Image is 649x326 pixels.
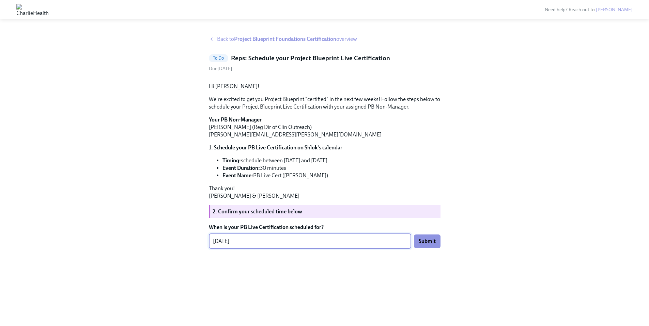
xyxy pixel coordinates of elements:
p: We're excited to get you Project Blueprint "certified" in the next few weeks! Follow the steps be... [209,96,441,111]
a: [PERSON_NAME] [596,7,633,13]
textarea: [DATE] [213,237,407,245]
span: Back to overview [217,35,357,43]
strong: 2. Confirm your scheduled time below [213,208,302,215]
strong: Event Duration: [222,165,260,171]
button: Submit [414,234,441,248]
h5: Reps: Schedule your Project Blueprint Live Certification [231,54,390,63]
span: To Do [209,55,228,61]
li: PB Live Cert ([PERSON_NAME]) [222,172,441,179]
label: When is your PB Live Certification scheduled for? [209,224,441,231]
strong: 1. Schedule your PB Live Certification on Shlok's calendar [209,144,342,151]
li: schedule between [DATE] and [DATE] [222,157,441,164]
strong: Your PB Non-Manager [209,116,262,123]
li: 30 minutes [222,164,441,172]
strong: Project Blueprint Foundations Certification [234,36,336,42]
p: Hi [PERSON_NAME]! [209,83,441,90]
span: Wednesday, September 3rd 2025, 12:00 pm [209,66,232,71]
span: Need help? Reach out to [545,7,633,13]
p: [PERSON_NAME] (Reg Dir of Clin Outreach) [PERSON_NAME][EMAIL_ADDRESS][PERSON_NAME][DOMAIN_NAME] [209,116,441,138]
a: Back toProject Blueprint Foundations Certificationoverview [209,35,441,43]
p: Thank you! [PERSON_NAME] & [PERSON_NAME] [209,185,441,200]
strong: Event Name: [222,172,253,179]
img: CharlieHealth [16,4,49,15]
strong: Timing: [222,157,241,164]
span: Submit [419,238,436,245]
